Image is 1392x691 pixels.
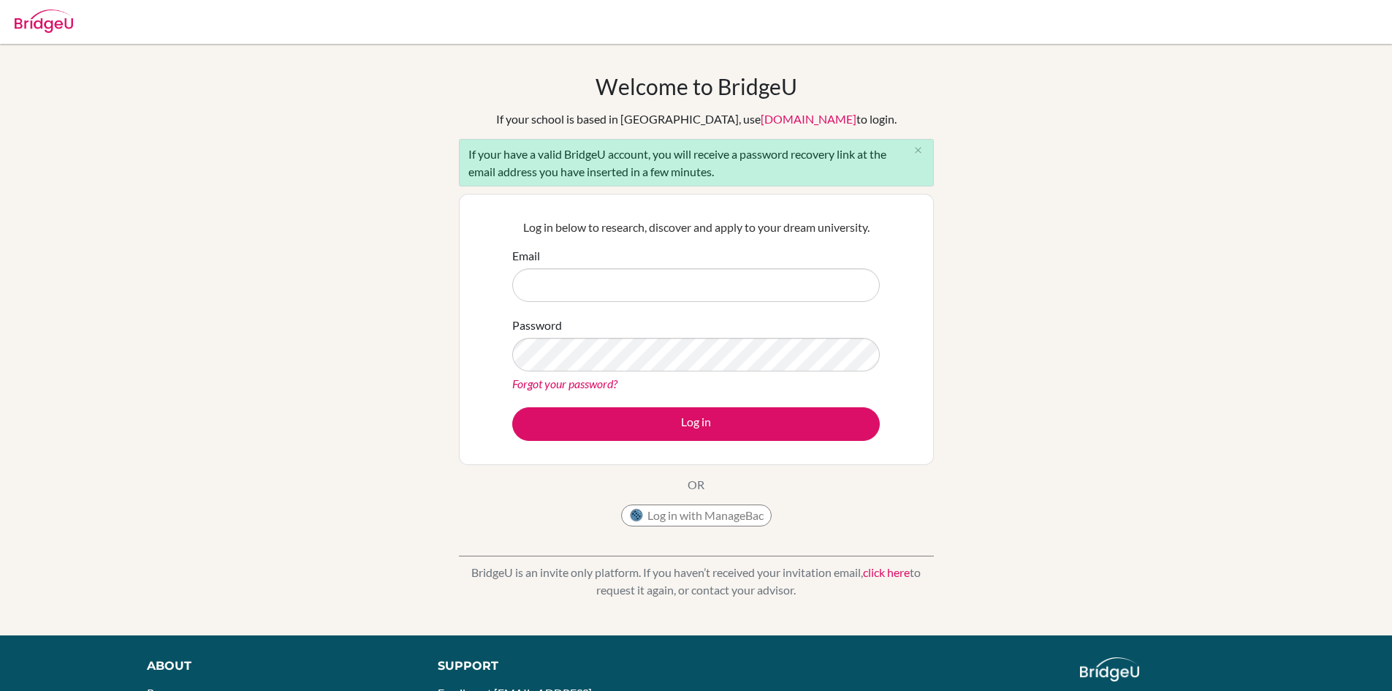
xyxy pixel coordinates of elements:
[512,219,880,236] p: Log in below to research, discover and apply to your dream university.
[512,317,562,334] label: Password
[913,145,924,156] i: close
[496,110,897,128] div: If your school is based in [GEOGRAPHIC_DATA], use to login.
[459,564,934,599] p: BridgeU is an invite only platform. If you haven’t received your invitation email, to request it ...
[512,377,617,390] a: Forgot your password?
[863,565,910,579] a: click here
[459,139,934,186] div: If your have a valid BridgeU account, you will receive a password recovery link at the email addr...
[621,505,772,526] button: Log in with ManageBac
[761,112,856,126] a: [DOMAIN_NAME]
[904,140,933,162] button: Close
[512,247,540,265] label: Email
[688,476,704,494] p: OR
[596,73,797,99] h1: Welcome to BridgeU
[438,657,679,675] div: Support
[147,657,405,675] div: About
[15,10,73,33] img: Bridge-U
[1080,657,1139,681] img: logo_white@2x-f4f0deed5e89b7ecb1c2cc34c3e3d731f90f0f143d5ea2071677605dd97b5244.png
[512,407,880,441] button: Log in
